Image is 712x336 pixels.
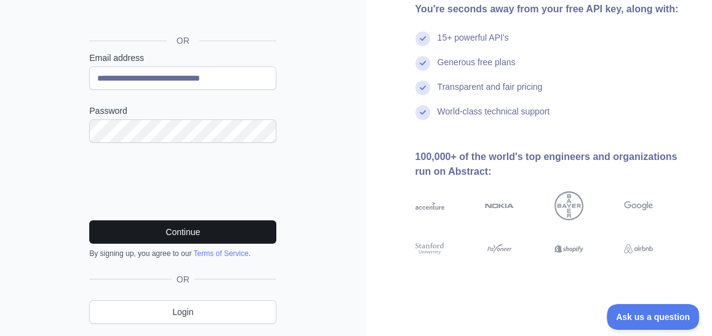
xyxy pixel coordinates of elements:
[415,241,444,256] img: stanford university
[415,2,693,17] div: You're seconds away from your free API key, along with:
[415,105,430,120] img: check mark
[485,191,514,220] img: nokia
[554,191,583,220] img: bayer
[438,81,543,105] div: Transparent and fair pricing
[554,241,583,256] img: shopify
[415,191,444,220] img: accenture
[89,220,276,244] button: Continue
[624,241,653,256] img: airbnb
[624,191,653,220] img: google
[485,241,514,256] img: payoneer
[167,34,199,47] span: OR
[415,150,693,179] div: 100,000+ of the world's top engineers and organizations run on Abstract:
[438,105,550,130] div: World-class technical support
[89,300,276,324] a: Login
[438,31,509,56] div: 15+ powerful API's
[89,105,276,117] label: Password
[438,56,516,81] div: Generous free plans
[415,31,430,46] img: check mark
[172,273,194,286] span: OR
[89,52,276,64] label: Email address
[89,158,276,206] iframe: reCAPTCHA
[415,81,430,95] img: check mark
[607,304,700,330] iframe: Toggle Customer Support
[415,56,430,71] img: check mark
[89,249,276,258] div: By signing up, you agree to our .
[193,249,248,258] a: Terms of Service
